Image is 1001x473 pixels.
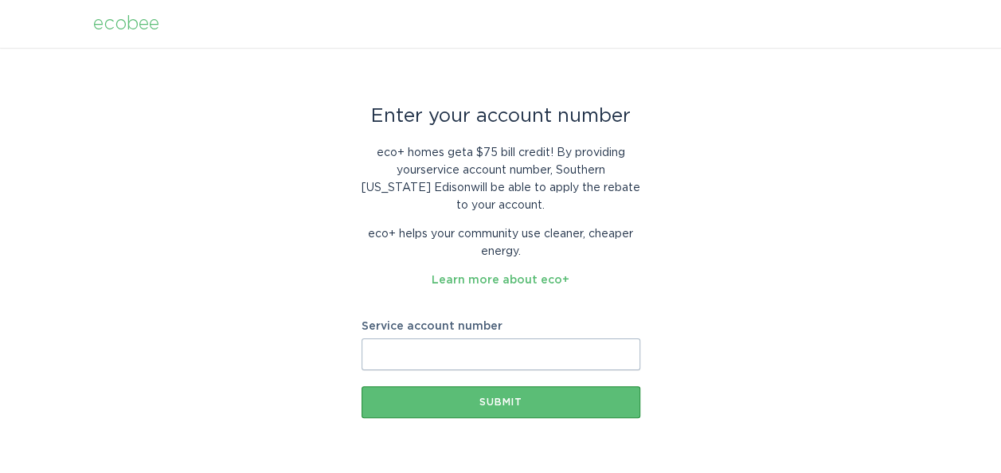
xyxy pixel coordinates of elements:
[362,225,640,260] p: eco+ helps your community use cleaner, cheaper energy.
[432,275,569,286] a: Learn more about eco+
[362,107,640,125] div: Enter your account number
[93,15,159,33] div: ecobee
[370,397,632,407] div: Submit
[362,321,640,332] label: Service account number
[362,144,640,214] p: eco+ homes get a $75 bill credit ! By providing your service account number , Southern [US_STATE]...
[362,386,640,418] button: Submit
